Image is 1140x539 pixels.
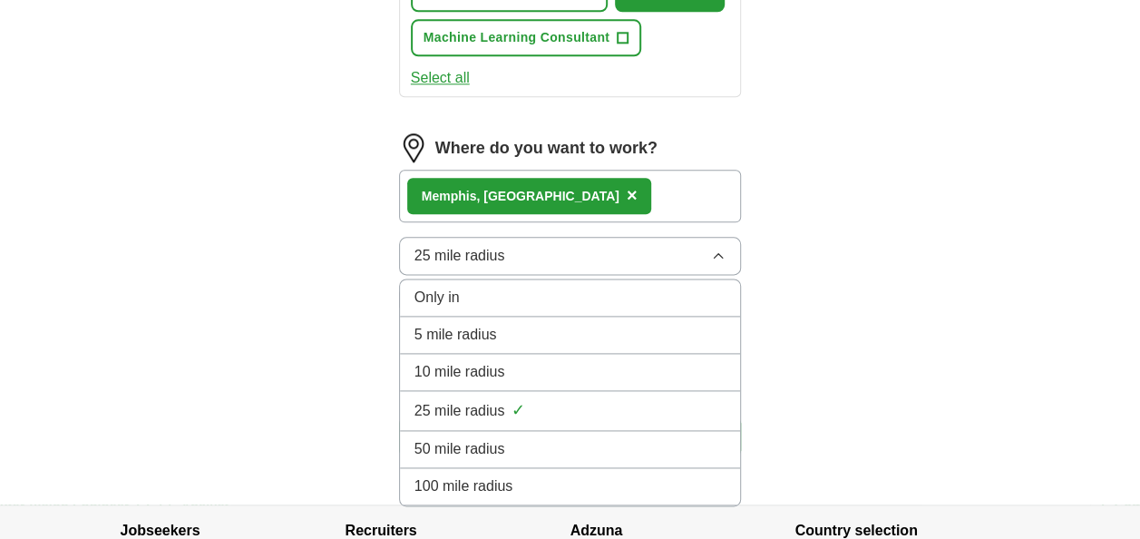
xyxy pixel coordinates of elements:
span: Machine Learning Consultant [424,28,609,47]
span: Only in [414,287,460,309]
span: 25 mile radius [414,245,505,267]
span: 25 mile radius [414,400,505,422]
button: × [627,182,638,210]
button: Machine Learning Consultant [411,19,641,56]
span: ✓ [512,398,525,423]
div: his, [GEOGRAPHIC_DATA] [422,187,619,206]
button: 25 mile radius [399,237,742,275]
span: × [627,185,638,205]
span: 50 mile radius [414,438,505,460]
img: location.png [399,133,428,162]
button: Select all [411,67,470,89]
strong: Memp [422,189,458,203]
label: Where do you want to work? [435,136,658,161]
span: 5 mile radius [414,324,497,346]
span: 100 mile radius [414,475,513,497]
span: 10 mile radius [414,361,505,383]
